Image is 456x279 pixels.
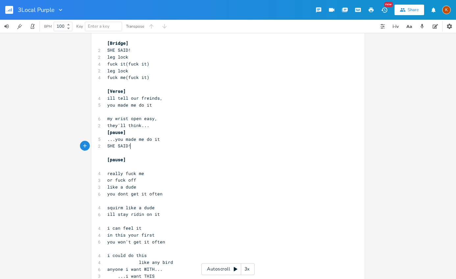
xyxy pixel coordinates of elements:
[107,239,165,245] span: you won't get it often
[107,157,126,163] span: [pause]
[107,211,160,217] span: ill stay ridin on it
[107,61,149,67] span: fuck it(fuck it)
[107,129,126,135] span: [pause]
[378,4,391,16] button: New
[107,54,128,60] span: leg lock
[107,205,155,211] span: squirm like a dude
[76,24,83,28] div: Key
[107,232,155,238] span: in this your first
[107,266,163,272] span: anyone i want WITH...
[18,7,55,13] span: 3Local Purple
[107,273,155,279] span: ...i want THIS
[107,184,136,190] span: like a dude
[107,68,128,74] span: leg lock
[107,88,126,94] span: [Verse]
[88,23,110,29] span: Enter a key
[107,47,131,53] span: SHE SAID!
[107,143,131,149] span: SHE SAID!
[107,95,163,101] span: ill tell our freinds,
[107,177,136,183] span: or fuck off
[107,170,144,176] span: really fuck me
[107,40,128,46] span: [Bridge]
[107,74,149,80] span: fuck me(fuck it)
[394,5,424,15] button: Share
[107,225,141,231] span: i can feel it
[408,7,419,13] div: Share
[44,25,52,28] div: BPM
[107,122,149,128] span: they'll think...
[107,102,152,108] span: you made me do it
[107,136,160,142] span: ...you made me do it
[107,259,173,265] span: like any bird
[126,24,144,28] div: Transpose
[442,2,451,17] button: K
[201,263,255,275] div: Autoscroll
[384,2,393,7] div: New
[442,6,451,14] div: Kat
[107,115,157,121] span: my wrist open easy,
[241,263,253,275] div: 3x
[107,191,163,197] span: you dont get it often
[107,252,147,258] span: i could do this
